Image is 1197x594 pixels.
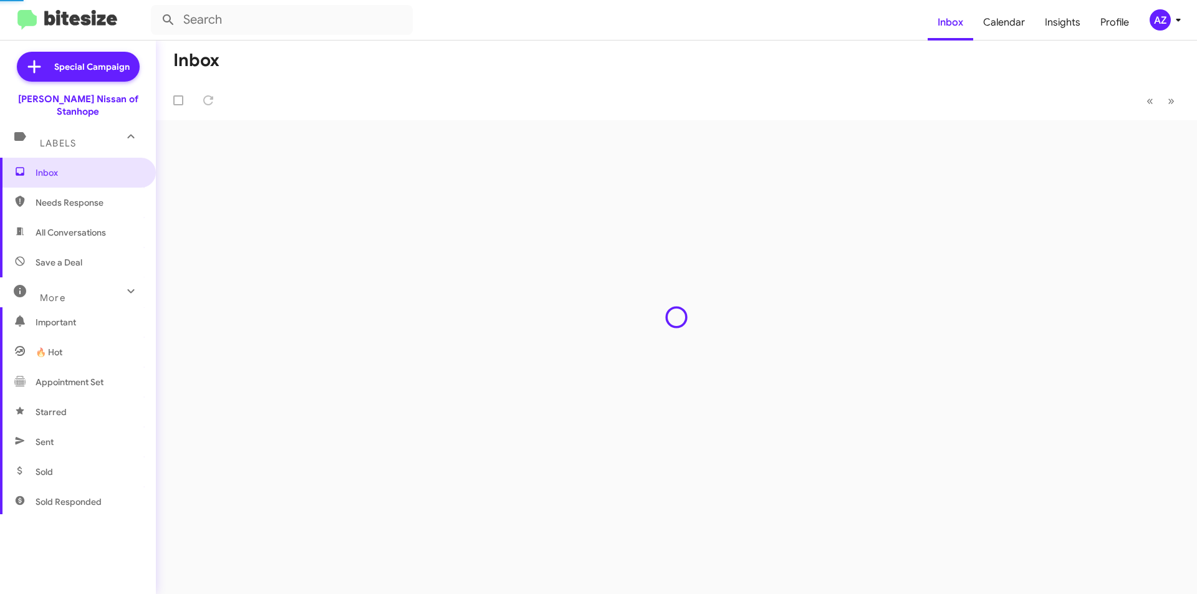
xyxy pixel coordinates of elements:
[1140,88,1182,113] nav: Page navigation example
[36,166,142,179] span: Inbox
[36,346,62,358] span: 🔥 Hot
[40,292,65,304] span: More
[36,436,54,448] span: Sent
[36,376,103,388] span: Appointment Set
[973,4,1035,41] a: Calendar
[40,138,76,149] span: Labels
[1090,4,1139,41] a: Profile
[36,196,142,209] span: Needs Response
[928,4,973,41] a: Inbox
[1139,88,1161,113] button: Previous
[1150,9,1171,31] div: AZ
[36,466,53,478] span: Sold
[36,316,142,328] span: Important
[36,406,67,418] span: Starred
[1168,93,1175,108] span: »
[17,52,140,82] a: Special Campaign
[173,50,219,70] h1: Inbox
[54,60,130,73] span: Special Campaign
[36,226,106,239] span: All Conversations
[1147,93,1153,108] span: «
[36,256,82,269] span: Save a Deal
[1160,88,1182,113] button: Next
[1139,9,1183,31] button: AZ
[36,496,102,508] span: Sold Responded
[1035,4,1090,41] a: Insights
[151,5,413,35] input: Search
